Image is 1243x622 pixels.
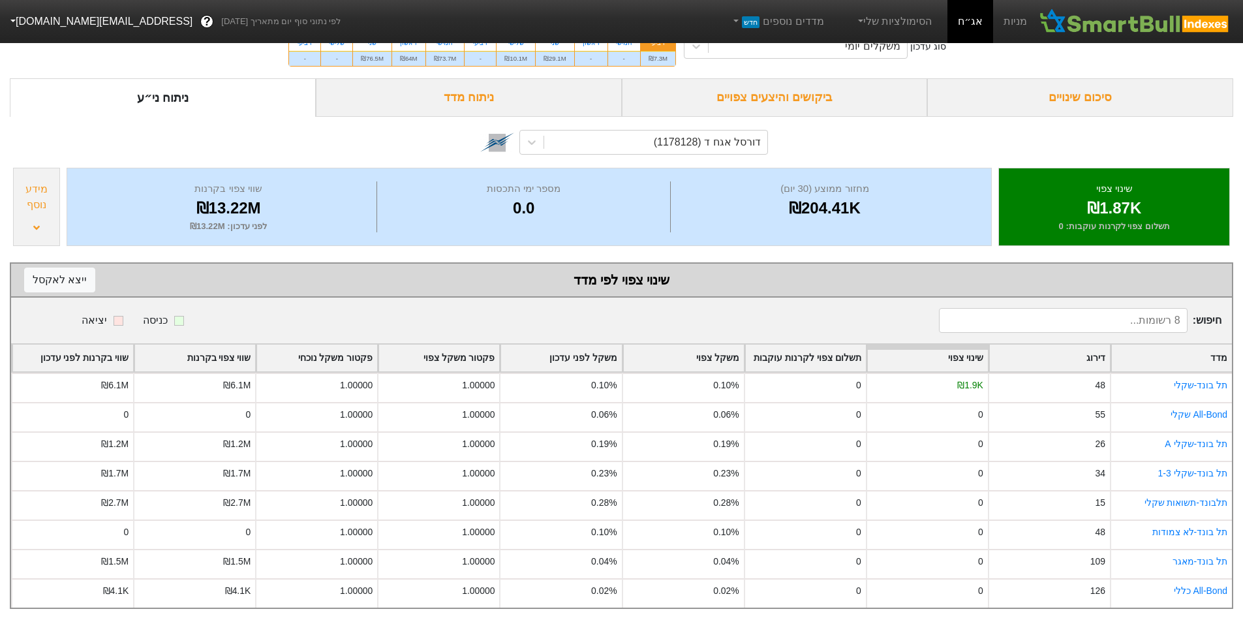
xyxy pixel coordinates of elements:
[674,196,975,220] div: ₪204.41K
[1174,380,1228,390] a: תל בונד-שקלי
[910,40,946,54] div: סוג עדכון
[713,496,739,510] div: 0.28%
[361,39,384,48] div: שני
[17,181,56,213] div: מידע נוסף
[856,496,861,510] div: 0
[1037,8,1233,35] img: SmartBull
[462,555,495,568] div: 1.00000
[380,196,667,220] div: 0.0
[380,181,667,196] div: מספר ימי התכסות
[223,496,251,510] div: ₪2.7M
[544,39,566,48] div: שני
[1015,181,1213,196] div: שינוי צפוי
[462,525,495,539] div: 1.00000
[82,313,107,328] div: יציאה
[123,525,129,539] div: 0
[462,496,495,510] div: 1.00000
[591,408,617,422] div: 0.06%
[223,379,251,392] div: ₪6.1M
[462,584,495,598] div: 1.00000
[497,51,535,66] div: ₪10.1M
[340,467,373,480] div: 1.00000
[856,379,861,392] div: 0
[1015,196,1213,220] div: ₪1.87K
[223,467,251,480] div: ₪1.7M
[939,308,1188,333] input: 8 רשומות...
[616,39,632,48] div: חמישי
[856,584,861,598] div: 0
[84,181,373,196] div: שווי צפוי בקרנות
[622,78,928,117] div: ביקושים והיצעים צפויים
[340,525,373,539] div: 1.00000
[340,437,373,451] div: 1.00000
[101,379,129,392] div: ₪6.1M
[536,51,574,66] div: ₪29.1M
[845,39,900,54] div: משקלים יומי
[591,467,617,480] div: 0.23%
[101,467,129,480] div: ₪1.7M
[1095,379,1105,392] div: 48
[623,345,744,371] div: Toggle SortBy
[978,437,983,451] div: 0
[340,555,373,568] div: 1.00000
[583,39,600,48] div: ראשון
[978,408,983,422] div: 0
[1144,497,1228,508] a: תלבונד-תשואות שקלי
[856,555,861,568] div: 0
[101,437,129,451] div: ₪1.2M
[462,467,495,480] div: 1.00000
[480,125,514,159] img: tase link
[591,525,617,539] div: 0.10%
[713,555,739,568] div: 0.04%
[246,525,251,539] div: 0
[462,408,495,422] div: 1.00000
[742,16,760,28] span: חדש
[575,51,607,66] div: -
[726,8,829,35] a: מדדים נוספיםחדש
[1095,408,1105,422] div: 55
[297,39,313,48] div: רביעי
[591,379,617,392] div: 0.10%
[223,555,251,568] div: ₪1.5M
[978,467,983,480] div: 0
[123,408,129,422] div: 0
[462,437,495,451] div: 1.00000
[321,51,352,66] div: -
[1095,525,1105,539] div: 48
[225,584,251,598] div: ₪4.1K
[500,345,621,371] div: Toggle SortBy
[856,437,861,451] div: 0
[221,15,341,28] span: לפי נתוני סוף יום מתאריך [DATE]
[103,584,129,598] div: ₪4.1K
[340,584,373,598] div: 1.00000
[465,51,496,66] div: -
[204,13,211,31] span: ?
[12,345,133,371] div: Toggle SortBy
[856,467,861,480] div: 0
[978,584,983,598] div: 0
[378,345,499,371] div: Toggle SortBy
[289,51,320,66] div: -
[134,345,255,371] div: Toggle SortBy
[654,134,761,150] div: דורסל אגח ד (1178128)
[316,78,622,117] div: ניתוח מדד
[989,345,1110,371] div: Toggle SortBy
[608,51,640,66] div: -
[867,345,988,371] div: Toggle SortBy
[856,408,861,422] div: 0
[340,496,373,510] div: 1.00000
[1165,439,1227,449] a: תל בונד-שקלי A
[713,379,739,392] div: 0.10%
[84,196,373,220] div: ₪13.22M
[1152,527,1227,537] a: תל בונד-לא צמודות
[353,51,391,66] div: ₪76.5M
[713,525,739,539] div: 0.10%
[340,408,373,422] div: 1.00000
[1015,220,1213,233] div: תשלום צפוי לקרנות עוקבות : 0
[1090,555,1105,568] div: 109
[591,555,617,568] div: 0.04%
[392,51,425,66] div: ₪64M
[223,437,251,451] div: ₪1.2M
[978,525,983,539] div: 0
[641,51,675,66] div: ₪7.3M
